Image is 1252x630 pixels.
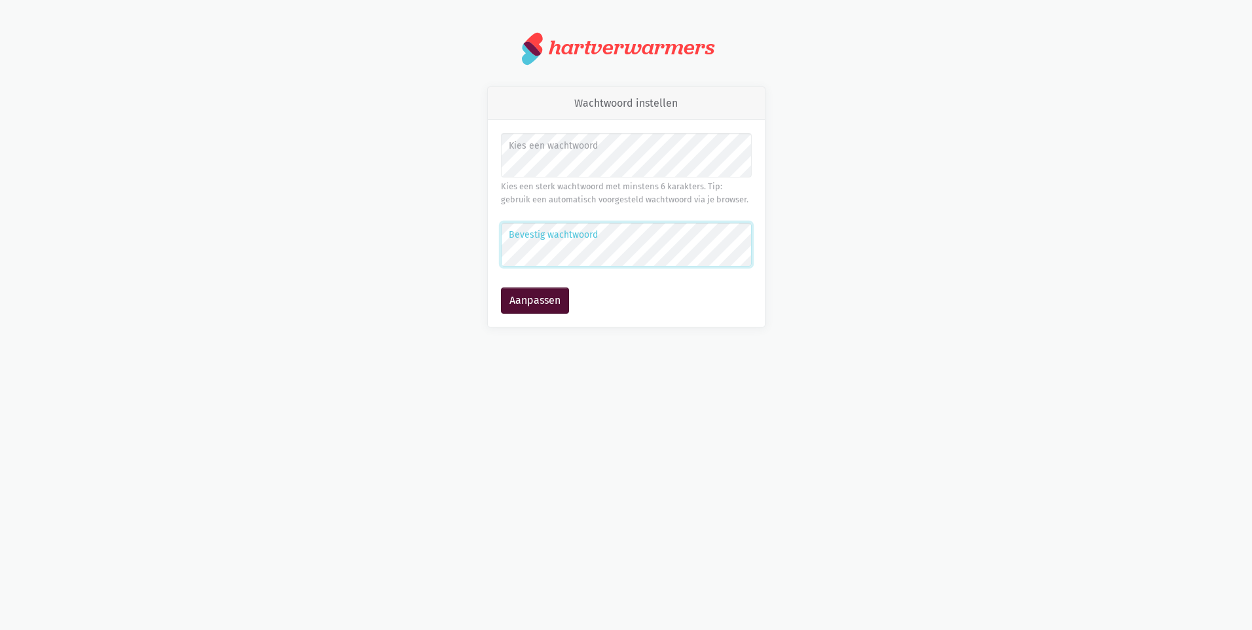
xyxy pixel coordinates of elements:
button: Aanpassen [501,287,569,314]
form: Wachtwoord instellen [501,133,752,314]
label: Bevestig wachtwoord [509,228,743,242]
label: Kies een wachtwoord [509,139,743,153]
div: Wachtwoord instellen [488,87,765,120]
img: logo.svg [522,31,543,65]
div: Kies een sterk wachtwoord met minstens 6 karakters. Tip: gebruik een automatisch voorgesteld wach... [501,180,752,207]
a: hartverwarmers [522,31,730,65]
div: hartverwarmers [549,35,714,60]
